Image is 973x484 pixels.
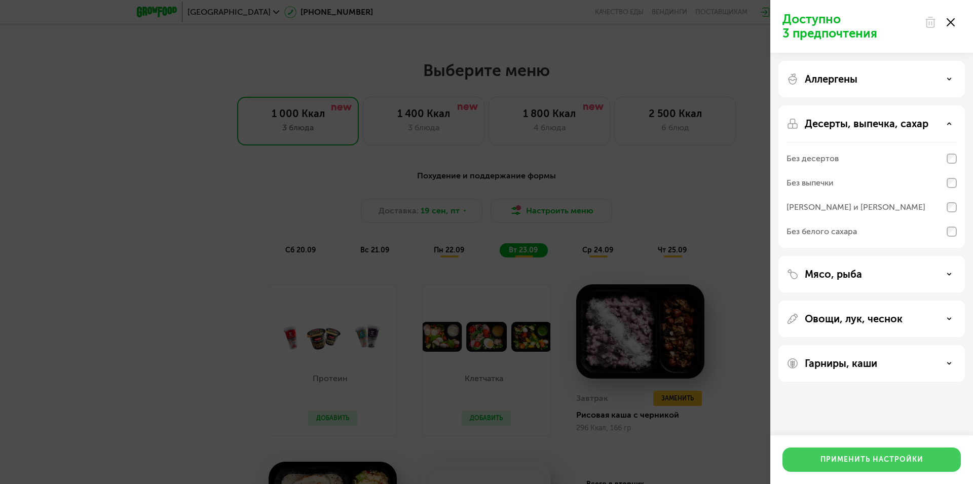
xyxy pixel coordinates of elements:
div: Применить настройки [820,455,923,465]
button: Применить настройки [782,448,961,472]
p: Доступно 3 предпочтения [782,12,918,41]
p: Десерты, выпечка, сахар [805,118,928,130]
div: Без белого сахара [787,226,857,238]
div: Без выпечки [787,177,834,189]
p: Мясо, рыба [805,268,862,280]
p: Аллергены [805,73,857,85]
div: [PERSON_NAME] и [PERSON_NAME] [787,201,925,213]
p: Овощи, лук, чеснок [805,313,903,325]
p: Гарниры, каши [805,357,877,369]
div: Без десертов [787,153,839,165]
